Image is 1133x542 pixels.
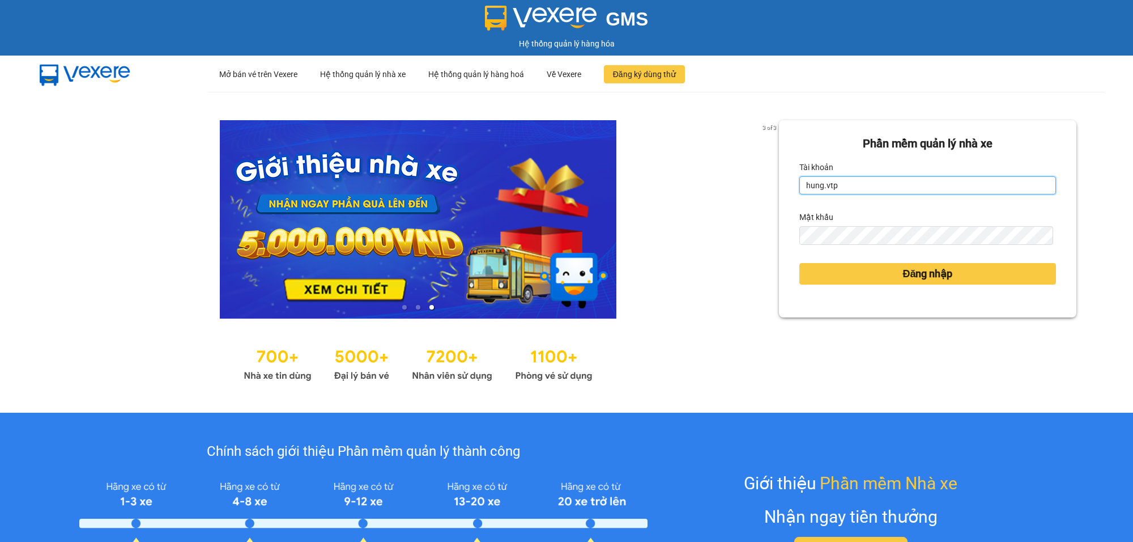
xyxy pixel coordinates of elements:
div: Chính sách giới thiệu Phần mềm quản lý thành công [79,441,648,463]
li: slide item 1 [402,305,407,310]
li: slide item 3 [429,305,434,310]
span: Đăng ký dùng thử [613,68,676,81]
div: Mở bán vé trên Vexere [219,56,297,92]
div: Hệ thống quản lý hàng hoá [428,56,524,92]
img: Statistics.png [244,341,593,384]
li: slide item 2 [416,305,420,310]
img: logo 2 [485,6,597,31]
button: Đăng nhập [799,263,1056,285]
button: previous slide / item [57,120,73,319]
label: Tài khoản [799,158,833,176]
div: Giới thiệu [744,470,957,497]
img: mbUUG5Q.png [28,56,142,93]
label: Mật khẩu [799,208,833,226]
p: 3 of 3 [759,120,779,135]
span: Phần mềm Nhà xe [820,470,957,497]
div: Hệ thống quản lý hàng hóa [3,37,1130,50]
input: Mật khẩu [799,226,1053,244]
div: Phần mềm quản lý nhà xe [799,135,1056,153]
a: GMS [485,17,649,26]
div: Nhận ngay tiền thưởng [764,503,938,530]
div: Hệ thống quản lý nhà xe [320,56,406,92]
button: next slide / item [763,120,779,319]
div: Về Vexere [547,56,581,92]
button: Đăng ký dùng thử [604,65,685,83]
input: Tài khoản [799,176,1056,194]
span: Đăng nhập [902,266,952,282]
span: GMS [606,9,648,29]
